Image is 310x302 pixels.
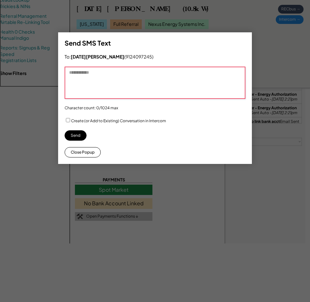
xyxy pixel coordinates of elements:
[71,118,166,123] label: Create (or Add to Existing) Conversation in Intercom
[65,54,153,60] div: To: (9124097245)
[65,39,111,47] h3: Send SMS Text
[65,130,87,141] button: Send
[65,105,118,111] div: Character count: 0/1024 max
[71,54,124,59] strong: [DATE][PERSON_NAME]
[65,147,101,157] button: Close Popup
